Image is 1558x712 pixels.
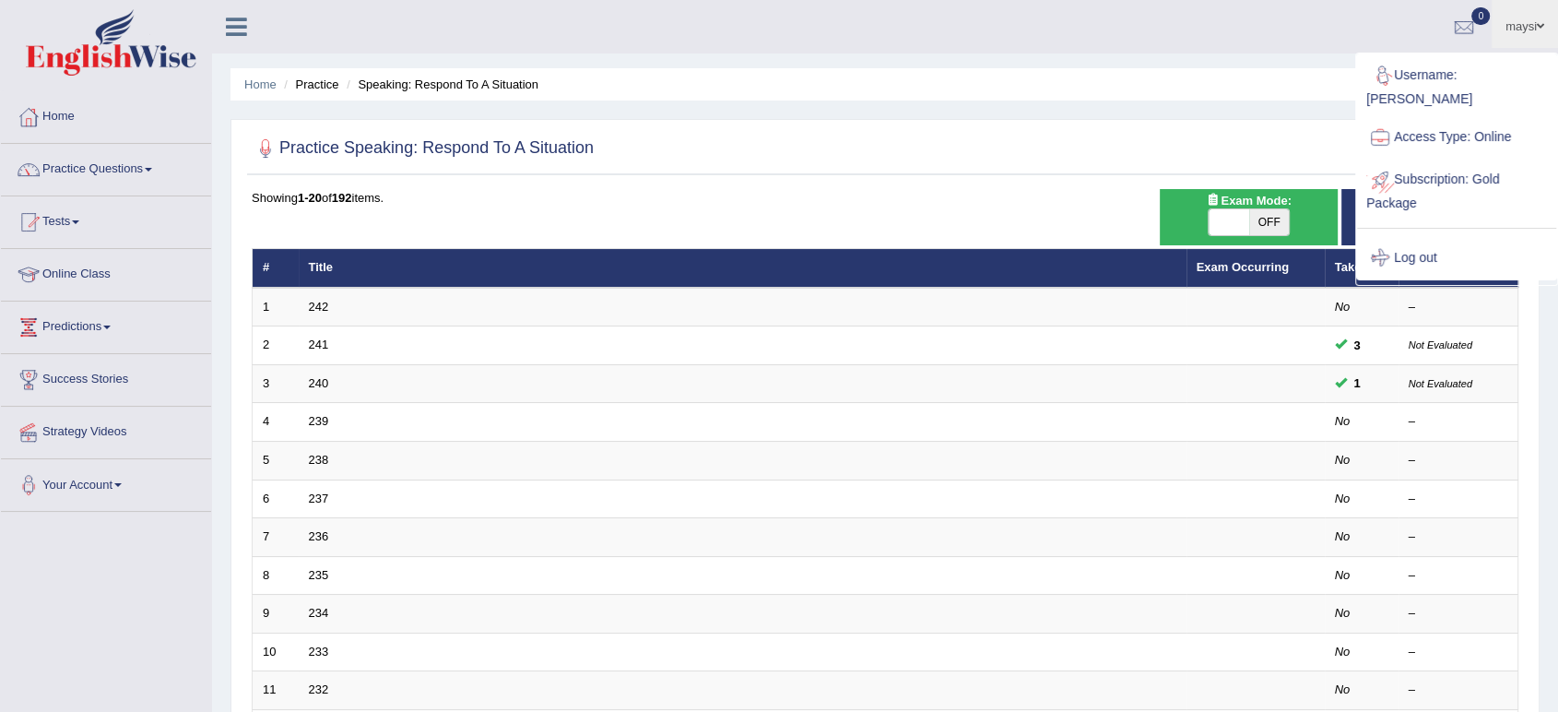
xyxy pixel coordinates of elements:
small: Not Evaluated [1409,378,1472,389]
td: 1 [253,288,299,326]
b: 192 [332,191,352,205]
a: Subscription: Gold Package [1357,159,1556,220]
a: Tests [1,196,211,243]
td: 11 [253,671,299,710]
small: Not Evaluated [1409,339,1472,350]
a: 239 [309,414,329,428]
td: 5 [253,442,299,481]
td: 9 [253,595,299,634]
h2: Practice Speaking: Respond To A Situation [252,135,594,162]
a: Exam Occurring [1197,260,1289,274]
div: – [1409,605,1508,623]
td: 6 [253,480,299,518]
th: Title [299,249,1186,288]
a: Strategy Videos [1,407,211,453]
em: No [1335,492,1351,505]
span: OFF [1249,209,1290,235]
td: 2 [253,326,299,365]
em: No [1335,300,1351,314]
div: – [1409,682,1508,699]
span: 0 [1471,7,1490,25]
a: 235 [309,568,329,582]
em: No [1335,529,1351,543]
em: No [1335,682,1351,696]
div: – [1409,413,1508,431]
li: Speaking: Respond To A Situation [342,76,538,93]
a: Success Stories [1,354,211,400]
a: 236 [309,529,329,543]
a: Online Class [1,249,211,295]
th: Taken [1325,249,1399,288]
span: Exam Mode: [1198,191,1298,210]
b: 1-20 [298,191,322,205]
td: 8 [253,556,299,595]
a: Home [1,91,211,137]
em: No [1335,645,1351,659]
div: Showing of items. [252,189,1518,207]
a: 232 [309,682,329,696]
td: 7 [253,518,299,557]
em: No [1335,568,1351,582]
a: 241 [309,338,329,351]
td: 10 [253,633,299,671]
div: – [1409,491,1508,508]
a: 238 [309,453,329,467]
a: Access Type: Online [1357,116,1556,159]
a: 240 [309,376,329,390]
a: Username: [PERSON_NAME] [1357,54,1556,116]
td: 4 [253,403,299,442]
div: Show exams occurring in exams [1160,189,1337,245]
em: No [1335,453,1351,467]
em: No [1335,606,1351,620]
div: – [1409,644,1508,661]
div: – [1409,567,1508,585]
th: # [253,249,299,288]
td: 3 [253,364,299,403]
div: – [1409,299,1508,316]
a: Practice Questions [1,144,211,190]
a: 234 [309,606,329,620]
a: Log out [1357,237,1556,279]
li: Practice [279,76,338,93]
a: Predictions [1,302,211,348]
span: You can still take this question [1347,336,1368,355]
a: Home [244,77,277,91]
a: 242 [309,300,329,314]
span: You can still take this question [1347,374,1368,393]
div: – [1409,452,1508,469]
em: No [1335,414,1351,428]
a: 233 [309,645,329,659]
a: Your Account [1,459,211,505]
a: 237 [309,492,329,505]
div: – [1409,528,1508,546]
